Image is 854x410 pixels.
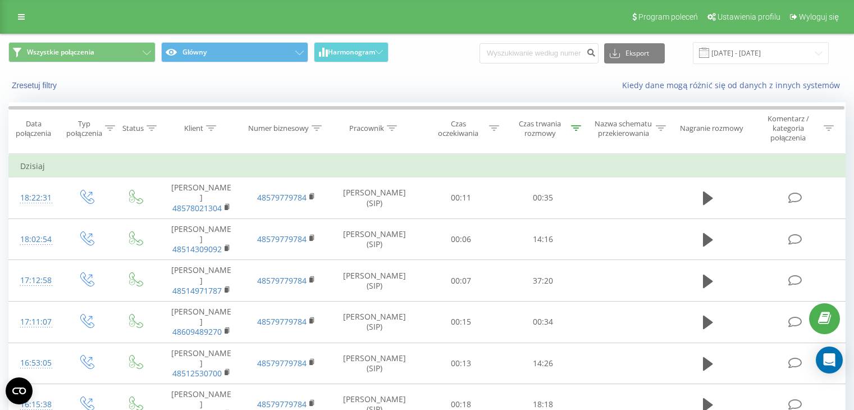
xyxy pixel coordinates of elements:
[329,218,421,260] td: [PERSON_NAME] (SIP)
[159,301,244,343] td: [PERSON_NAME]
[314,42,389,62] button: Harmonogram
[184,124,203,133] div: Klient
[421,218,502,260] td: 00:06
[680,124,743,133] div: Nagranie rozmowy
[159,177,244,219] td: [PERSON_NAME]
[8,42,156,62] button: Wszystkie połączenia
[66,119,102,138] div: Typ połączenia
[799,12,839,21] span: Wyloguj się
[594,119,653,138] div: Nazwa schematu przekierowania
[257,192,307,203] a: 48579779784
[20,229,50,250] div: 18:02:54
[329,177,421,219] td: [PERSON_NAME] (SIP)
[20,270,50,291] div: 17:12:58
[161,42,308,62] button: Główny
[502,343,583,384] td: 14:26
[622,80,846,90] a: Kiedy dane mogą różnić się od danych z innych systemów
[248,124,309,133] div: Numer biznesowy
[172,203,222,213] a: 48578021304
[329,343,421,384] td: [PERSON_NAME] (SIP)
[27,48,94,57] span: Wszystkie połączenia
[6,377,33,404] button: Open CMP widget
[502,177,583,219] td: 00:35
[257,234,307,244] a: 48579779784
[479,43,599,63] input: Wyszukiwanie według numeru
[257,399,307,409] a: 48579779784
[172,285,222,296] a: 48514971787
[257,275,307,286] a: 48579779784
[502,260,583,302] td: 37:20
[421,343,502,384] td: 00:13
[172,326,222,337] a: 48609489270
[421,301,502,343] td: 00:15
[20,187,50,209] div: 18:22:31
[638,12,698,21] span: Program poleceń
[159,343,244,384] td: [PERSON_NAME]
[257,358,307,368] a: 48579779784
[502,301,583,343] td: 00:34
[421,177,502,219] td: 00:11
[8,80,62,90] button: Zresetuj filtry
[20,311,50,333] div: 17:11:07
[257,316,307,327] a: 48579779784
[329,260,421,302] td: [PERSON_NAME] (SIP)
[512,119,568,138] div: Czas trwania rozmowy
[328,48,375,56] span: Harmonogram
[431,119,487,138] div: Czas oczekiwania
[421,260,502,302] td: 00:07
[9,155,846,177] td: Dzisiaj
[349,124,384,133] div: Pracownik
[172,368,222,379] a: 48512530700
[604,43,665,63] button: Eksport
[172,244,222,254] a: 48514309092
[755,114,821,143] div: Komentarz / kategoria połączenia
[159,218,244,260] td: [PERSON_NAME]
[329,301,421,343] td: [PERSON_NAME] (SIP)
[159,260,244,302] td: [PERSON_NAME]
[122,124,144,133] div: Status
[20,352,50,374] div: 16:53:05
[9,119,58,138] div: Data połączenia
[718,12,780,21] span: Ustawienia profilu
[816,347,843,373] div: Open Intercom Messenger
[502,218,583,260] td: 14:16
